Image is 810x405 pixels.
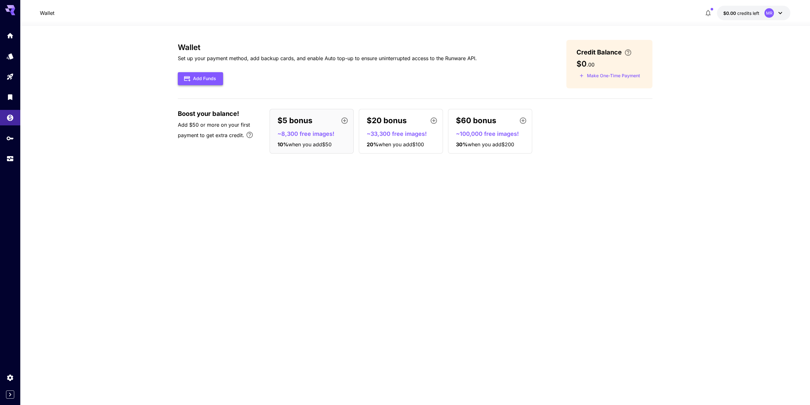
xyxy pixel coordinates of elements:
[367,115,407,126] p: $20 bonus
[6,93,14,101] div: Library
[288,141,332,148] span: when you add $50
[717,6,790,20] button: $0.00MR
[6,374,14,382] div: Settings
[178,43,477,52] h3: Wallet
[456,130,529,138] p: ~100,000 free images!
[178,72,223,85] button: Add Funds
[622,49,634,56] button: Enter your card details and choose an Auto top-up amount to avoid service interruptions. We'll au...
[6,52,14,60] div: Models
[40,9,54,17] a: Wallet
[367,130,440,138] p: ~33,300 free images!
[6,155,14,163] div: Usage
[737,10,759,16] span: credits left
[576,59,587,68] span: $0
[178,122,250,138] span: Add $50 or more on your first payment to get extra credit.
[378,141,424,148] span: when you add $100
[723,10,759,16] div: $0.00
[587,61,595,68] span: . 00
[277,115,312,126] p: $5 bonus
[576,47,622,57] span: Credit Balance
[243,129,256,141] button: Bonus applies only to your first payment, up to 30% on the first $1,000.
[6,113,14,121] div: Wallet
[40,9,54,17] nav: breadcrumb
[456,115,496,126] p: $60 bonus
[456,141,468,148] span: 30 %
[367,141,378,148] span: 20 %
[6,134,14,142] div: API Keys
[764,8,774,18] div: MR
[723,10,737,16] span: $0.00
[576,71,643,81] button: Make a one-time, non-recurring payment
[468,141,514,148] span: when you add $200
[6,31,14,39] div: Home
[277,130,351,138] p: ~8,300 free images!
[277,141,288,148] span: 10 %
[6,73,14,81] div: Playground
[6,390,14,399] button: Expand sidebar
[178,109,239,118] span: Boost your balance!
[178,54,477,62] p: Set up your payment method, add backup cards, and enable Auto top-up to ensure uninterrupted acce...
